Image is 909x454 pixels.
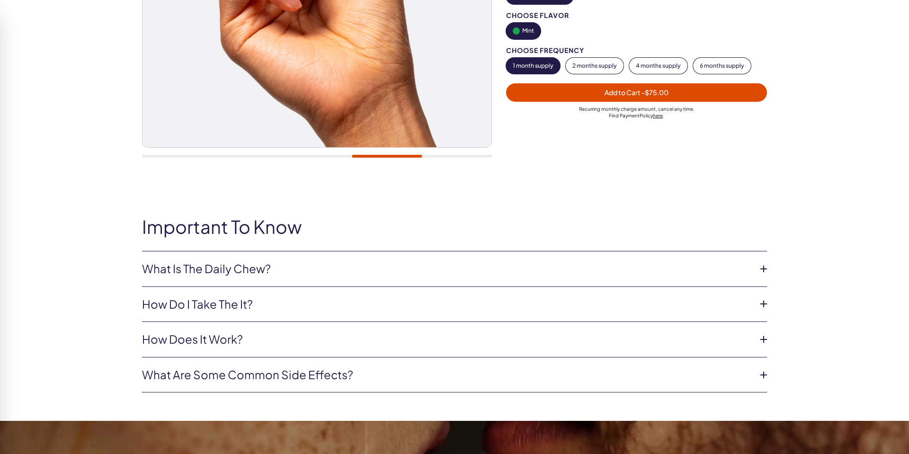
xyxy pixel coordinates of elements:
[566,58,624,74] button: 2 months supply
[142,331,752,347] a: How Does it Work?
[609,113,640,118] span: Find Payment
[506,23,541,39] button: Mint
[506,58,560,74] button: 1 month supply
[142,296,752,312] a: How do i take the it?
[642,88,668,97] span: - $75.00
[653,113,663,118] a: here
[693,58,751,74] button: 6 months supply
[605,88,668,97] span: Add to Cart
[142,217,767,237] h2: Important To Know
[506,106,767,119] div: Recurring monthly charge amount , cancel any time. Policy .
[506,47,767,54] div: Choose Frequency
[506,12,767,19] div: Choose Flavor
[629,58,687,74] button: 4 months supply
[142,367,752,383] a: What are some common side effects?
[142,261,752,277] a: What Is The Daily Chew?
[506,83,767,102] button: Add to Cart -$75.00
